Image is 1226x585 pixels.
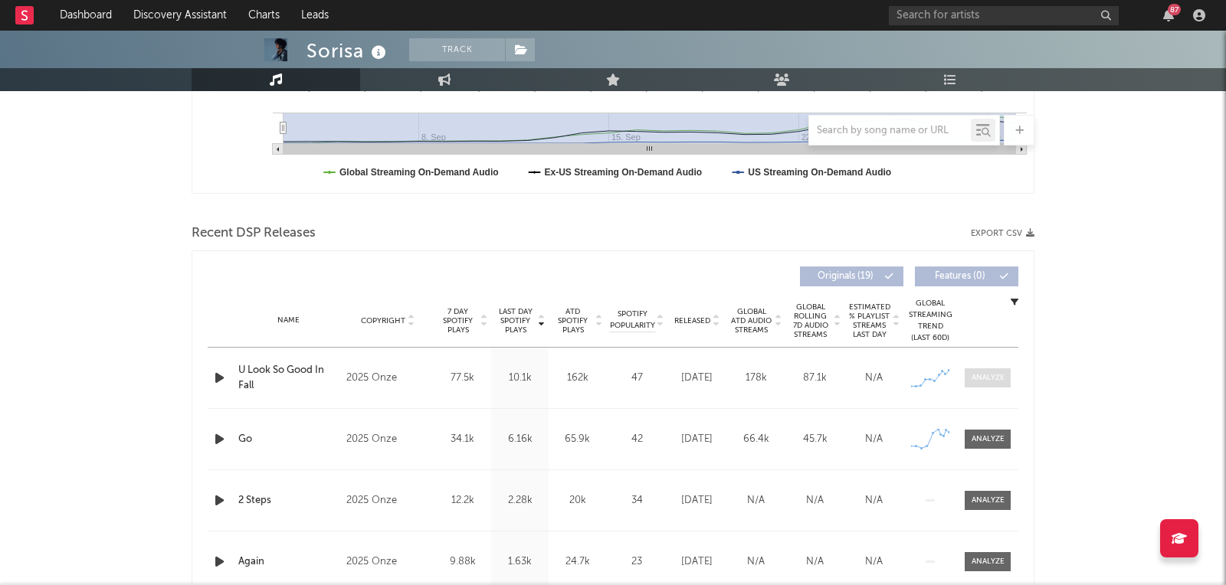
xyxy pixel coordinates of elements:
div: 2.28k [495,493,545,508]
div: 2025 Onze [346,369,430,387]
div: 87.1k [789,371,841,386]
a: Go [238,432,339,447]
div: 87 [1168,4,1181,15]
span: Global Rolling 7D Audio Streams [789,302,831,339]
div: N/A [848,554,900,570]
div: N/A [789,493,841,508]
div: 24.7k [552,554,602,570]
a: Again [238,554,339,570]
div: [DATE] [671,493,723,508]
div: 34 [610,493,664,508]
div: 20k [552,493,602,508]
span: Released [674,316,710,325]
span: Features ( 0 ) [925,272,995,281]
div: [DATE] [671,432,723,447]
span: Last Day Spotify Plays [495,307,536,335]
div: 34.1k [438,432,487,447]
div: N/A [730,554,782,570]
div: Sorisa [306,38,390,64]
div: N/A [848,493,900,508]
span: Originals ( 19 ) [810,272,880,281]
div: 6.16k [495,432,545,447]
div: 2025 Onze [346,553,430,571]
div: 10.1k [495,371,545,386]
div: N/A [730,493,782,508]
div: 1.63k [495,554,545,570]
span: Global ATD Audio Streams [730,307,772,335]
input: Search for artists [889,6,1119,25]
text: Ex-US Streaming On-Demand Audio [545,167,703,178]
div: N/A [789,554,841,570]
button: Export CSV [971,229,1034,238]
div: N/A [848,371,900,386]
button: Originals(19) [800,266,903,286]
div: 12.2k [438,493,487,508]
div: 23 [610,554,664,570]
input: Search by song name or URL [809,125,971,137]
div: 66.4k [730,432,782,447]
div: 42 [610,432,664,447]
span: Estimated % Playlist Streams Last Day [848,302,890,339]
button: Track [409,38,505,61]
span: 7 Day Spotify Plays [438,307,478,335]
div: [DATE] [671,554,723,570]
text: Global Streaming On-Demand Audio [339,167,499,178]
button: Features(0) [915,266,1018,286]
span: Recent DSP Releases [192,224,316,243]
div: Global Streaming Trend (Last 60D) [907,298,953,344]
div: 45.7k [789,432,841,447]
div: 47 [610,371,664,386]
div: [DATE] [671,371,723,386]
div: 178k [730,371,782,386]
div: 162k [552,371,602,386]
span: Copyright [361,316,405,325]
div: N/A [848,432,900,447]
div: 77.5k [438,371,487,386]
text: US Streaming On-Demand Audio [748,167,891,178]
span: ATD Spotify Plays [552,307,593,335]
a: 2 Steps [238,493,339,508]
span: Spotify Popularity [610,309,655,332]
div: 2025 Onze [346,430,430,449]
button: 87 [1163,9,1174,21]
div: 2025 Onze [346,492,430,510]
div: 65.9k [552,432,602,447]
a: U Look So Good In Fall [238,363,339,393]
div: Name [238,315,339,326]
div: 9.88k [438,554,487,570]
